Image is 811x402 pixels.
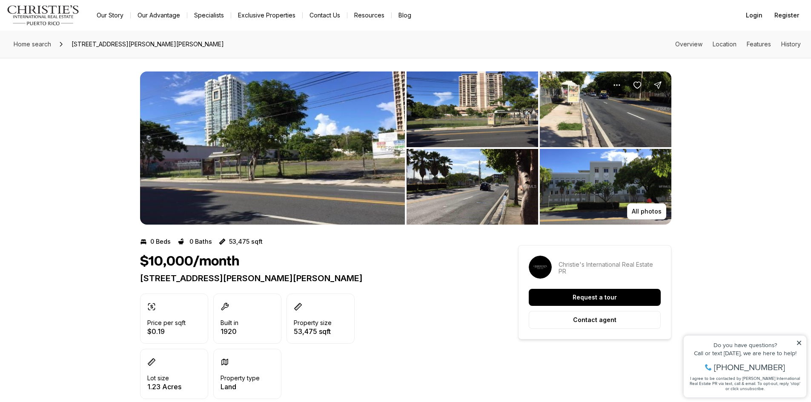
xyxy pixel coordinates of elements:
a: Blog [392,9,418,21]
li: 1 of 3 [140,71,405,225]
p: Contact agent [573,316,616,323]
span: [STREET_ADDRESS][PERSON_NAME][PERSON_NAME] [68,37,227,51]
p: Property type [221,375,260,382]
a: Skip to: Location [713,40,736,48]
p: Built in [221,319,238,326]
p: 53,475 sqft [229,238,263,245]
p: 0 Baths [189,238,212,245]
span: Login [746,12,762,19]
a: Home search [10,37,54,51]
button: Property options [608,77,625,94]
span: Register [774,12,799,19]
p: 0 Beds [150,238,171,245]
a: Specialists [187,9,231,21]
div: Listing Photos [140,71,671,225]
p: All photos [632,208,662,215]
button: Save Property: 359 FERNANDEZ JUNCOS AVENUE [629,77,646,94]
p: Price per sqft [147,319,186,326]
img: logo [7,5,80,26]
a: Resources [347,9,391,21]
span: Home search [14,40,51,48]
div: Do you have questions? [9,19,123,25]
p: 1920 [221,328,238,335]
a: Our Advantage [131,9,187,21]
button: View image gallery [140,71,405,225]
p: 1.23 Acres [147,383,181,390]
button: View image gallery [540,71,671,147]
button: View image gallery [407,71,538,147]
span: I agree to be contacted by [PERSON_NAME] International Real Estate PR via text, call & email. To ... [11,52,121,68]
li: 2 of 3 [407,71,671,225]
a: Skip to: History [781,40,801,48]
a: Our Story [90,9,130,21]
button: View image gallery [540,149,671,225]
nav: Page section menu [675,41,801,48]
button: Request a tour [529,289,661,306]
p: 53,475 sqft [294,328,332,335]
p: Request a tour [573,294,617,301]
button: Contact Us [303,9,347,21]
p: Christie's International Real Estate PR [559,261,661,275]
p: Property size [294,319,332,326]
h1: $10,000/month [140,254,239,270]
a: Skip to: Features [747,40,771,48]
p: $0.19 [147,328,186,335]
p: Land [221,383,260,390]
p: Lot size [147,375,169,382]
button: Login [741,7,768,24]
button: Contact agent [529,311,661,329]
button: All photos [627,203,666,220]
a: Skip to: Overview [675,40,702,48]
span: [PHONE_NUMBER] [35,40,106,48]
div: Call or text [DATE], we are here to help! [9,27,123,33]
button: View image gallery [407,149,538,225]
p: [STREET_ADDRESS][PERSON_NAME][PERSON_NAME] [140,273,487,283]
a: Exclusive Properties [231,9,302,21]
button: Register [769,7,804,24]
button: Share Property: 359 FERNANDEZ JUNCOS AVENUE [649,77,666,94]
